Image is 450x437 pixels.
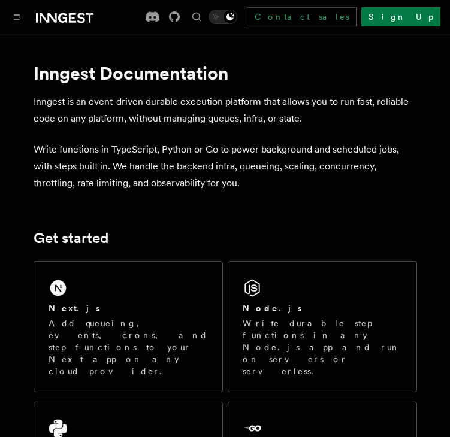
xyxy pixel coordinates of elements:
[49,302,100,314] h2: Next.js
[189,10,204,24] button: Find something...
[243,317,402,377] p: Write durable step functions in any Node.js app and run on servers or serverless.
[34,62,417,84] h1: Inngest Documentation
[209,10,237,24] button: Toggle dark mode
[34,261,223,392] a: Next.jsAdd queueing, events, crons, and step functions to your Next app on any cloud provider.
[10,10,24,24] button: Toggle navigation
[34,93,417,127] p: Inngest is an event-driven durable execution platform that allows you to run fast, reliable code ...
[361,7,440,26] a: Sign Up
[34,230,108,247] a: Get started
[228,261,417,392] a: Node.jsWrite durable step functions in any Node.js app and run on servers or serverless.
[49,317,208,377] p: Add queueing, events, crons, and step functions to your Next app on any cloud provider.
[243,302,302,314] h2: Node.js
[34,141,417,192] p: Write functions in TypeScript, Python or Go to power background and scheduled jobs, with steps bu...
[247,7,357,26] a: Contact sales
